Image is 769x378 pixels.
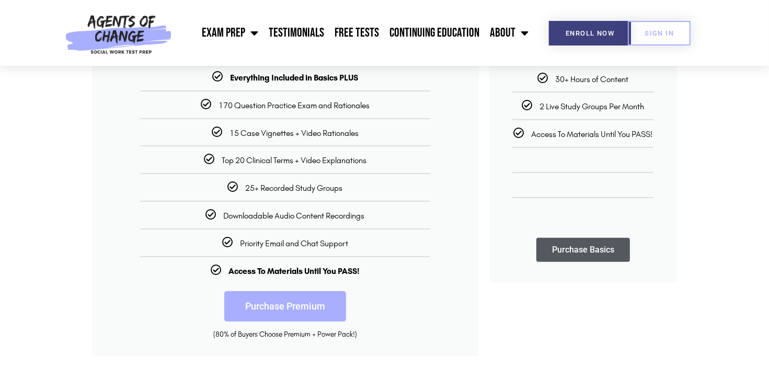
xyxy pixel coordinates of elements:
b: Access To Materials Until You PASS! [228,266,360,276]
span: 30+ Hours of Content [555,74,628,84]
a: Continuing Education [384,20,485,46]
span: Access To Materials Until You PASS! [531,129,652,139]
a: Purchase Premium [224,291,346,322]
span: 170 Question Practice Exam and Rationales [219,100,370,110]
nav: Menu [177,20,534,46]
a: Enroll Now [549,21,631,45]
div: (80% of Buyers Choose Premium + Power Pack!) [108,329,463,340]
span: SIGN IN [645,30,674,37]
a: Testimonials [263,20,329,46]
span: Priority Email and Chat Support [240,238,348,248]
a: SIGN IN [628,21,691,45]
a: Purchase Basics [536,238,630,262]
a: Free Tests [329,20,384,46]
span: 2 Live Study Groups Per Month [540,101,644,111]
span: Enroll Now [566,30,614,37]
span: Downloadable Audio Content Recordings [224,211,365,221]
a: About [485,20,534,46]
span: 15 Case Vignettes + Video Rationales [229,128,359,138]
span: 25+ Recorded Study Groups [246,183,343,193]
a: Exam Prep [197,20,263,46]
b: Everything Included in Basics PLUS [230,73,358,83]
span: Top 20 Clinical Terms + Video Explanations [222,155,366,165]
